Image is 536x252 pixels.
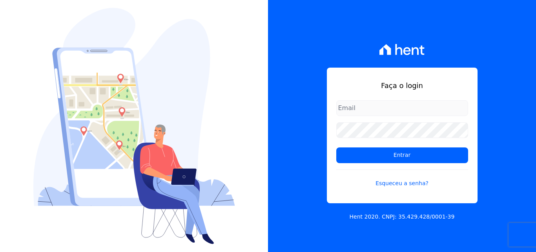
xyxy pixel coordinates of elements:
img: Login [33,8,235,244]
h1: Faça o login [336,80,468,91]
a: Esqueceu a senha? [336,169,468,188]
input: Entrar [336,147,468,163]
p: Hent 2020. CNPJ: 35.429.428/0001-39 [350,213,455,221]
input: Email [336,100,468,116]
